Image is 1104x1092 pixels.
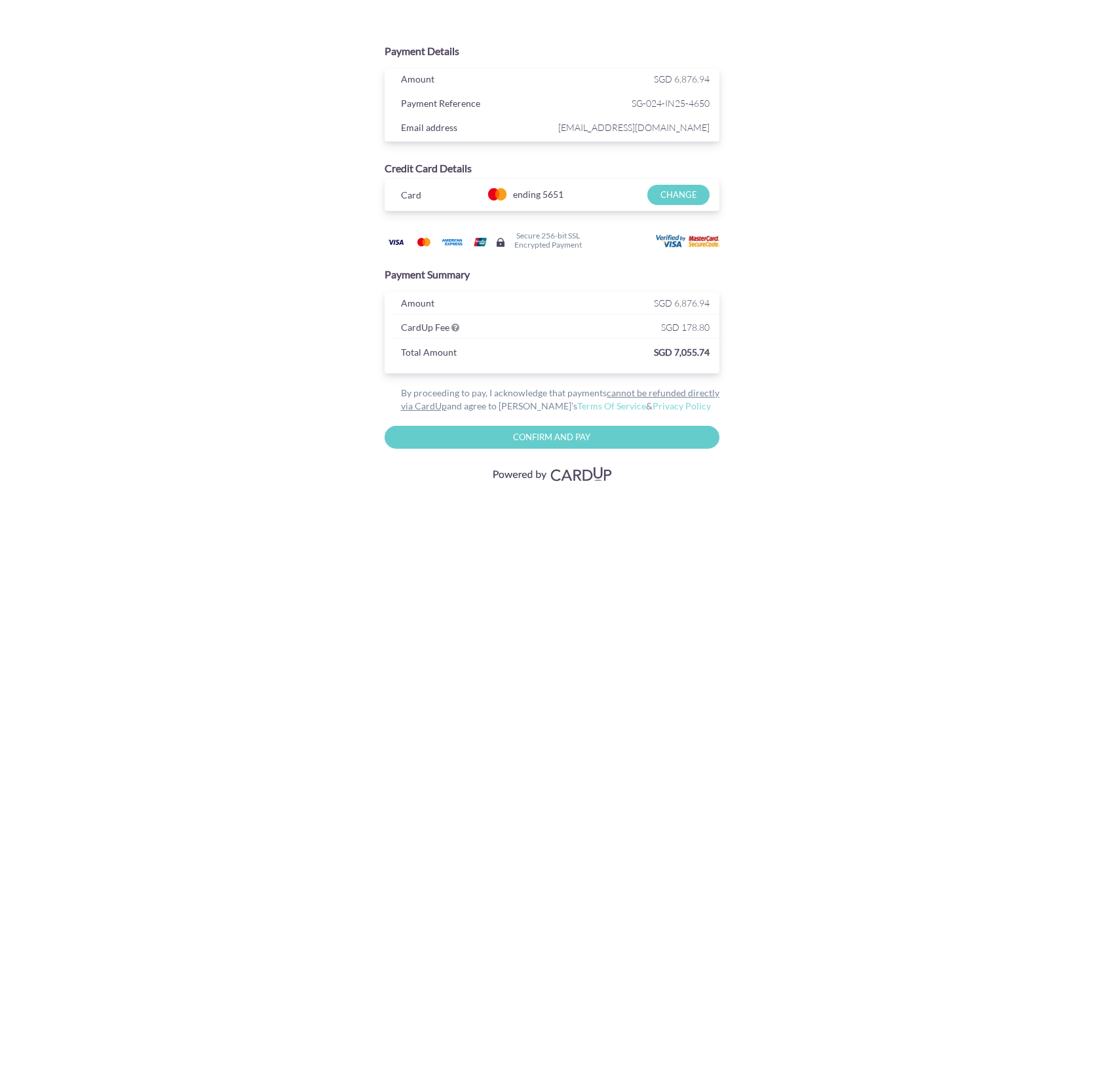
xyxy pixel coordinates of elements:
div: Card [391,187,473,206]
h6: Secure 256-bit SSL Encrypted Payment [514,231,582,248]
input: CHANGE [647,185,710,205]
div: Amount [391,71,556,90]
div: By proceeding to pay, I acknowledge that payments and agree to [PERSON_NAME]’s & [385,386,720,413]
span: SG-024-IN25-4650 [555,95,710,111]
div: SGD 7,055.74 [501,344,719,364]
img: Mastercard [411,234,437,250]
span: ending [513,185,541,204]
img: Secure lock [495,237,506,248]
span: [EMAIL_ADDRESS][DOMAIN_NAME] [555,119,710,136]
input: Confirm and Pay [385,426,720,449]
div: CardUp Fee [391,319,556,339]
img: Union Pay [467,234,493,250]
img: Visa, Mastercard [486,462,617,486]
div: Email address [391,119,556,139]
div: Payment Reference [391,95,556,115]
span: SGD 6,876.94 [654,297,710,309]
img: User card [656,235,721,249]
div: Amount [391,295,556,314]
div: Total Amount [391,344,501,364]
img: Visa [383,234,409,250]
div: Credit Card Details [385,161,720,176]
div: Payment Summary [385,267,720,282]
span: 5651 [542,189,563,200]
a: Terms Of Service [577,400,646,411]
img: American Express [439,234,465,250]
span: SGD 6,876.94 [654,73,710,85]
div: SGD 178.80 [555,319,719,339]
div: Payment Details [385,44,720,59]
a: Privacy Policy [653,400,711,411]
